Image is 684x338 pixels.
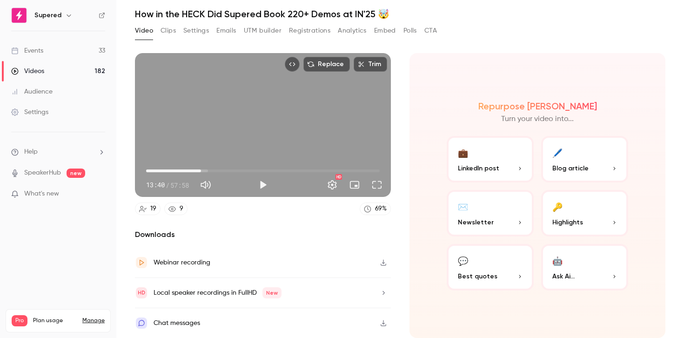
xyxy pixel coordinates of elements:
[458,199,468,214] div: ✉️
[11,46,43,55] div: Events
[447,244,534,291] button: 💬Best quotes
[166,180,169,190] span: /
[338,23,367,38] button: Analytics
[375,204,387,214] div: 69 %
[146,180,189,190] div: 13:40
[447,136,534,183] button: 💼LinkedIn post
[11,87,53,96] div: Audience
[458,145,468,160] div: 💼
[135,8,665,20] h1: How in the HECK Did Supered Book 220+ Demos at IN'25 🤯
[33,317,77,324] span: Plan usage
[541,244,628,291] button: 🤖Ask Ai...
[541,190,628,237] button: 🔑Highlights
[289,23,330,38] button: Registrations
[323,176,342,194] button: Settings
[24,189,59,199] span: What's new
[335,174,342,180] div: HD
[180,204,183,214] div: 9
[447,190,534,237] button: ✉️Newsletter
[11,67,44,76] div: Videos
[94,190,105,198] iframe: Noticeable Trigger
[552,145,563,160] div: 🖊️
[82,317,105,324] a: Manage
[154,257,210,268] div: Webinar recording
[501,114,574,125] p: Turn your video into...
[161,23,176,38] button: Clips
[368,176,386,194] button: Full screen
[254,176,272,194] button: Play
[552,163,589,173] span: Blog article
[458,217,494,227] span: Newsletter
[552,253,563,268] div: 🤖
[552,271,575,281] span: Ask Ai...
[12,315,27,326] span: Pro
[24,168,61,178] a: SpeakerHub
[345,176,364,194] button: Turn on miniplayer
[458,163,499,173] span: LinkedIn post
[285,57,300,72] button: Embed video
[262,287,282,298] span: New
[403,23,417,38] button: Polls
[244,23,282,38] button: UTM builder
[24,147,38,157] span: Help
[67,169,85,178] span: new
[11,108,48,117] div: Settings
[374,23,396,38] button: Embed
[354,57,387,72] button: Trim
[216,23,236,38] button: Emails
[150,204,156,214] div: 19
[170,180,189,190] span: 57:58
[135,229,391,240] h2: Downloads
[12,8,27,23] img: Supered
[11,147,105,157] li: help-dropdown-opener
[196,176,215,194] button: Mute
[154,318,200,329] div: Chat messages
[146,180,165,190] span: 13:40
[424,23,437,38] button: CTA
[164,203,188,215] a: 9
[303,57,350,72] button: Replace
[458,271,497,281] span: Best quotes
[183,23,209,38] button: Settings
[135,203,161,215] a: 19
[552,217,583,227] span: Highlights
[154,287,282,298] div: Local speaker recordings in FullHD
[478,101,597,112] h2: Repurpose [PERSON_NAME]
[360,203,391,215] a: 69%
[552,199,563,214] div: 🔑
[135,23,153,38] button: Video
[458,253,468,268] div: 💬
[541,136,628,183] button: 🖊️Blog article
[34,11,61,20] h6: Supered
